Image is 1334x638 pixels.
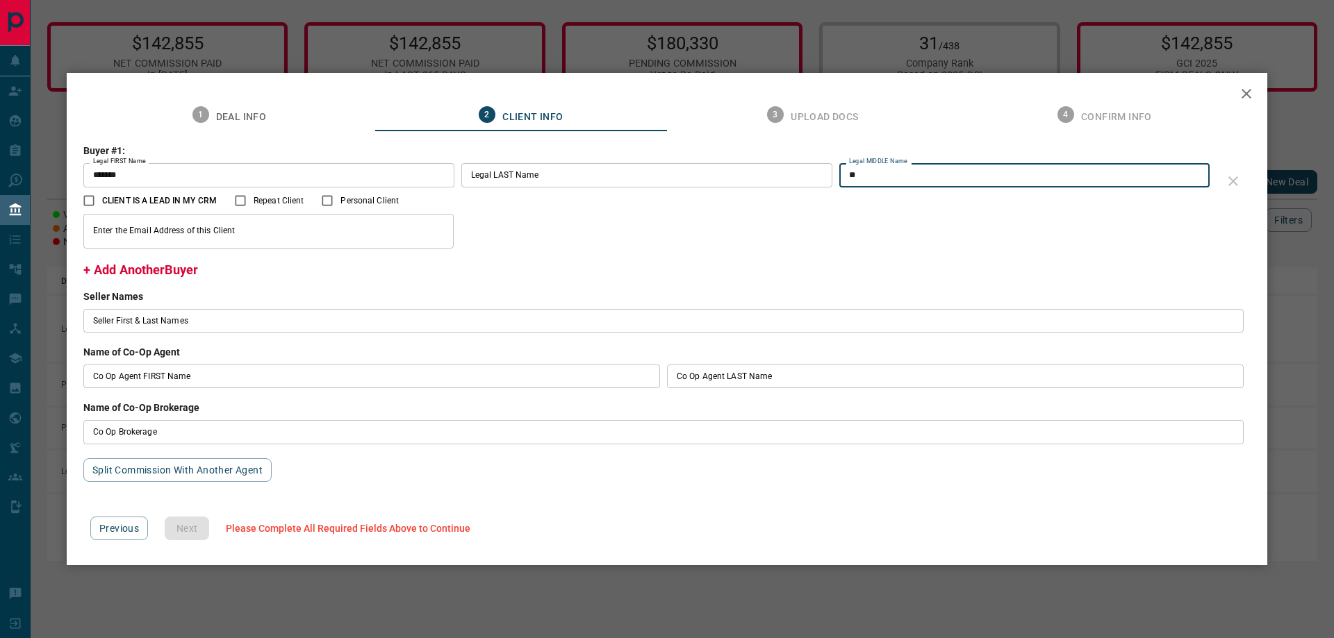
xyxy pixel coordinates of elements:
[83,291,1251,302] h3: Seller Names
[93,157,146,166] label: Legal FIRST Name
[485,110,490,119] text: 2
[198,110,203,119] text: 1
[502,111,563,124] span: Client Info
[254,194,304,207] span: Repeat Client
[83,262,198,277] span: + Add AnotherBuyer
[83,458,272,482] button: Split Commission With Another Agent
[340,194,399,207] span: Personal Client
[83,145,1217,156] h3: Buyer #1:
[102,194,217,207] span: CLIENT IS A LEAD IN MY CRM
[226,523,470,534] span: Please Complete All Required Fields Above to Continue
[849,157,907,166] label: Legal MIDDLE Name
[83,346,1251,358] h3: Name of Co-Op Agent
[83,402,1251,413] h3: Name of Co-Op Brokerage
[216,111,267,124] span: Deal Info
[90,517,148,540] button: Previous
